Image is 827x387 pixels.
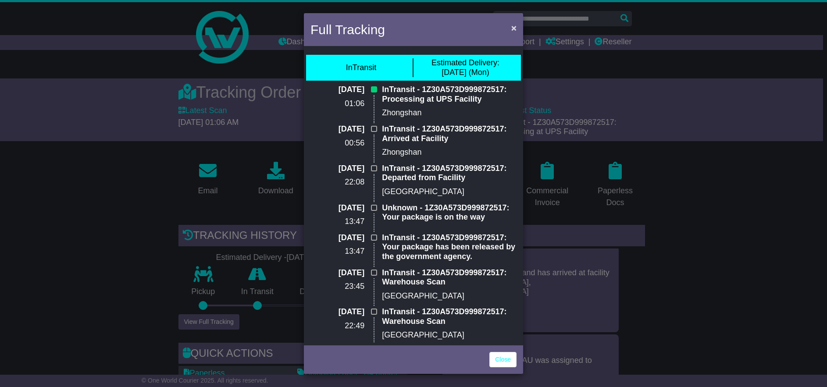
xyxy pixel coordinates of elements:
[310,85,364,95] p: [DATE]
[310,99,364,109] p: 01:06
[431,58,499,67] span: Estimated Delivery:
[382,203,517,222] p: Unknown - 1Z30A573D999872517: Your package is on the way
[310,247,364,256] p: 13:47
[382,233,517,262] p: InTransit - 1Z30A573D999872517: Your package has been released by the government agency.
[310,321,364,331] p: 22:49
[382,124,517,143] p: InTransit - 1Z30A573D999872517: Arrived at Facility
[310,20,385,39] h4: Full Tracking
[382,187,517,197] p: [GEOGRAPHIC_DATA]
[310,233,364,243] p: [DATE]
[310,217,364,227] p: 13:47
[382,268,517,287] p: InTransit - 1Z30A573D999872517: Warehouse Scan
[382,108,517,118] p: Zhongshan
[382,291,517,301] p: [GEOGRAPHIC_DATA]
[382,85,517,104] p: InTransit - 1Z30A573D999872517: Processing at UPS Facility
[382,307,517,326] p: InTransit - 1Z30A573D999872517: Warehouse Scan
[431,58,499,77] div: [DATE] (Mon)
[310,268,364,278] p: [DATE]
[310,164,364,174] p: [DATE]
[511,23,517,33] span: ×
[310,178,364,187] p: 22:08
[507,19,521,37] button: Close
[382,164,517,183] p: InTransit - 1Z30A573D999872517: Departed from Facility
[310,282,364,291] p: 23:45
[310,203,364,213] p: [DATE]
[382,148,517,157] p: Zhongshan
[382,330,517,340] p: [GEOGRAPHIC_DATA]
[310,124,364,134] p: [DATE]
[346,63,376,73] div: InTransit
[310,138,364,148] p: 00:56
[489,352,517,367] a: Close
[310,307,364,317] p: [DATE]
